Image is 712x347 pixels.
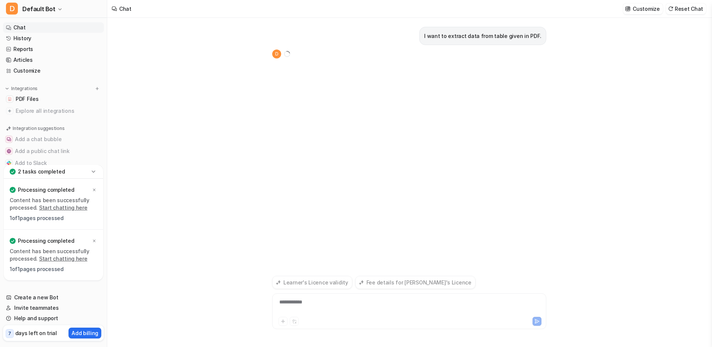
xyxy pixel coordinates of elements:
p: 1 of 1 pages processed [10,265,97,273]
button: Add to SlackAdd to Slack [3,157,104,169]
a: Explore all integrations [3,106,104,116]
button: Add a chat bubbleAdd a chat bubble [3,133,104,145]
a: Reports [3,44,104,54]
p: 2 tasks completed [18,168,65,175]
span: D [272,50,281,58]
span: D [6,3,18,15]
p: Integration suggestions [13,125,64,132]
p: 1 of 1 pages processed [10,214,97,222]
span: PDF Files [16,95,38,103]
a: Invite teammates [3,303,104,313]
a: Customize [3,66,104,76]
p: I want to extract data from table given in PDF. [424,32,541,41]
p: Processing completed [18,186,74,194]
img: menu_add.svg [95,86,100,91]
a: History [3,33,104,44]
img: PDF Files [7,97,12,101]
p: Content has been successfully processed. [10,248,97,262]
p: 7 [8,330,11,337]
img: Add a public chat link [7,149,11,153]
p: Processing completed [18,237,74,245]
a: Chat [3,22,104,33]
a: Articles [3,55,104,65]
a: Create a new Bot [3,292,104,303]
button: Integrations [3,85,40,92]
p: Integrations [11,86,38,92]
img: customize [625,6,630,12]
img: Add to Slack [7,161,11,165]
img: expand menu [4,86,10,91]
span: Explore all integrations [16,105,101,117]
button: Customize [623,3,662,14]
button: Reset Chat [666,3,706,14]
img: explore all integrations [6,107,13,115]
p: Customize [633,5,659,13]
a: Start chatting here [39,255,88,262]
img: reset [668,6,673,12]
img: Add a chat bubble [7,137,11,141]
a: Start chatting here [39,204,88,211]
p: Add billing [71,329,98,337]
button: Learner's Licence validity [272,276,352,289]
a: Help and support [3,313,104,324]
button: Fee details for [PERSON_NAME]'s Licence [355,276,476,289]
div: Chat [119,5,131,13]
button: Add a public chat linkAdd a public chat link [3,145,104,157]
p: Content has been successfully processed. [10,197,97,211]
p: days left on trial [15,329,57,337]
span: Default Bot [22,4,55,14]
a: PDF FilesPDF Files [3,94,104,104]
button: Add billing [69,328,101,338]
